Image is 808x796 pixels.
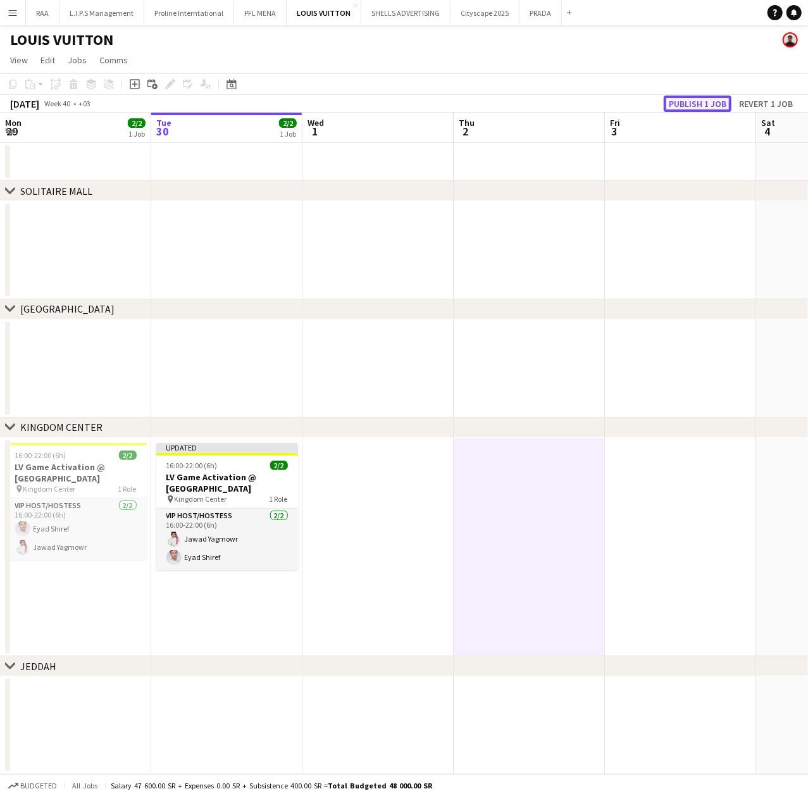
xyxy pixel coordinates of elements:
span: Thu [459,117,475,128]
button: Proline Interntational [144,1,234,25]
h3: LV Game Activation @ [GEOGRAPHIC_DATA] [156,471,298,494]
button: RAA [26,1,59,25]
div: SOLITAIRE MALL [20,185,92,197]
span: Total Budgeted 48 000.00 SR [328,781,432,790]
app-job-card: Updated16:00-22:00 (6h)2/2LV Game Activation @ [GEOGRAPHIC_DATA] Kingdom Center1 RoleVIP Host/Hos... [156,443,298,570]
button: Revert 1 job [734,96,798,112]
span: Fri [610,117,620,128]
span: 1 [306,124,324,139]
span: 29 [3,124,22,139]
button: Budgeted [6,779,59,793]
span: Tue [156,117,171,128]
span: 2/2 [128,118,146,128]
span: 1 Role [270,494,288,504]
div: [DATE] [10,97,39,110]
span: 2/2 [270,461,288,470]
span: Budgeted [20,781,57,790]
app-user-avatar: Kenan Tesfaselase [783,32,798,47]
span: 16:00-22:00 (6h) [15,451,66,460]
h3: LV Game Activation @ [GEOGRAPHIC_DATA] [5,461,147,484]
span: 4 [759,124,775,139]
span: 30 [154,124,171,139]
div: JEDDAH [20,660,56,673]
a: Jobs [63,52,92,68]
button: Publish 1 job [664,96,731,112]
app-job-card: 16:00-22:00 (6h)2/2LV Game Activation @ [GEOGRAPHIC_DATA] Kingdom Center1 RoleVIP Host/Hostess2/2... [5,443,147,560]
button: PFL MENA [234,1,287,25]
span: 16:00-22:00 (6h) [166,461,218,470]
span: View [10,54,28,66]
app-card-role: VIP Host/Hostess2/216:00-22:00 (6h)Jawad YagmowrEyad Shiref [156,509,298,570]
a: Edit [35,52,60,68]
span: 2/2 [279,118,297,128]
span: Jobs [68,54,87,66]
span: Comms [99,54,128,66]
span: 2 [457,124,475,139]
a: Comms [94,52,133,68]
app-card-role: VIP Host/Hostess2/216:00-22:00 (6h)Eyad ShirefJawad Yagmowr [5,499,147,560]
span: Sat [761,117,775,128]
button: L.I.P.S Management [59,1,144,25]
span: Kingdom Center [23,484,76,494]
div: +03 [78,99,90,108]
span: Kingdom Center [175,494,227,504]
button: Cityscape 2025 [451,1,519,25]
a: View [5,52,33,68]
div: Salary 47 600.00 SR + Expenses 0.00 SR + Subsistence 400.00 SR = [111,781,432,790]
div: [GEOGRAPHIC_DATA] [20,303,115,316]
span: All jobs [70,781,100,790]
span: Week 40 [42,99,73,108]
div: KINGDOM CENTER [20,421,103,433]
button: LOUIS VUITTON [287,1,361,25]
div: Updated [156,443,298,453]
span: Mon [5,117,22,128]
h1: LOUIS VUITTON [10,30,113,49]
div: 1 Job [128,129,145,139]
div: 1 Job [280,129,296,139]
span: 3 [608,124,620,139]
span: 2/2 [119,451,137,460]
span: Edit [40,54,55,66]
button: SHELLS ADVERTISING [361,1,451,25]
button: PRADA [519,1,562,25]
span: 1 Role [118,484,137,494]
span: Wed [308,117,324,128]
